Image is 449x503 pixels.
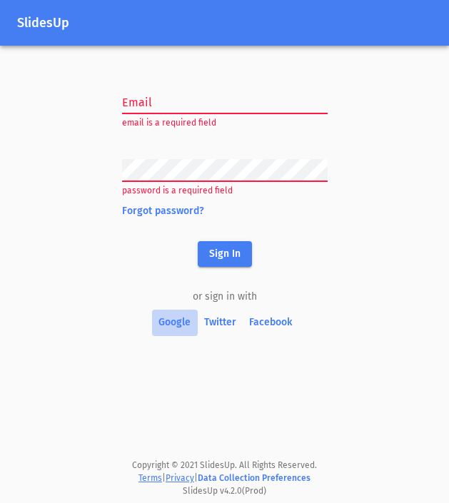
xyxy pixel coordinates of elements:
span: Twitter [203,314,238,332]
div: or sign in with [122,290,328,304]
a: Terms [138,473,162,483]
p: password is a required field [122,184,328,198]
a: Privacy [166,473,194,483]
h1: SlidesUp [17,16,432,31]
span: Forgot password? [122,204,328,218]
span: Facebook [249,314,292,332]
span: Google [158,314,192,332]
span: Sign In [209,245,241,263]
button: Google [152,310,198,336]
p: email is a required field [122,116,328,131]
button: Facebook [243,310,298,336]
button: Twitter [198,310,243,336]
span: Data Collection Preferences [198,473,311,483]
button: Sign In [198,241,252,268]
